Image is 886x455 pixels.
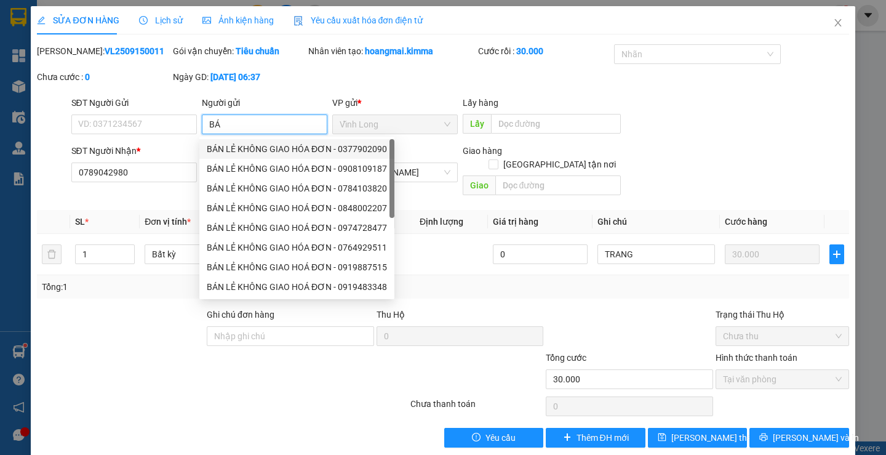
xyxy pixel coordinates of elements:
[105,46,164,56] b: VL2509150011
[716,308,849,321] div: Trạng thái Thu Hộ
[199,159,394,179] div: BÁN LẺ KHÔNG GIAO HÓA ĐƠN - 0908109187
[593,210,720,234] th: Ghi chú
[207,260,387,274] div: BÁN LẺ KHÔNG GIAO HOÁ ĐƠN - 0919887515
[207,142,387,156] div: BÁN LẺ KHÔNG GIAO HÓA ĐƠN - 0377902090
[71,144,197,158] div: SĐT Người Nhận
[202,96,327,110] div: Người gửi
[37,15,119,25] span: SỬA ĐƠN HÀNG
[42,280,343,294] div: Tổng: 1
[199,198,394,218] div: BÁN LẺ KHÔNG GIAO HOÁ ĐƠN - 0848002207
[829,244,844,264] button: plus
[207,162,387,175] div: BÁN LẺ KHÔNG GIAO HÓA ĐƠN - 0908109187
[759,433,768,443] span: printer
[597,244,715,264] input: Ghi Chú
[377,310,405,320] span: Thu Hộ
[340,115,450,134] span: Vĩnh Long
[723,370,842,389] span: Tại văn phòng
[293,16,303,26] img: icon
[207,280,387,294] div: BÁN LẺ KHÔNG GIAO HOÁ ĐƠN - 0919483348
[444,428,543,448] button: exclamation-circleYêu cầu
[485,431,516,445] span: Yêu cầu
[463,98,498,108] span: Lấy hàng
[671,431,770,445] span: [PERSON_NAME] thay đổi
[658,433,666,443] span: save
[749,428,848,448] button: printer[PERSON_NAME] và In
[773,431,859,445] span: [PERSON_NAME] và In
[648,428,747,448] button: save[PERSON_NAME] thay đổi
[472,433,481,443] span: exclamation-circle
[716,353,797,363] label: Hình thức thanh toán
[173,70,306,84] div: Ngày GD:
[498,158,621,171] span: [GEOGRAPHIC_DATA] tận nơi
[199,257,394,277] div: BÁN LẺ KHÔNG GIAO HOÁ ĐƠN - 0919887515
[833,18,843,28] span: close
[37,44,170,58] div: [PERSON_NAME]:
[199,277,394,297] div: BÁN LẺ KHÔNG GIAO HOÁ ĐƠN - 0919483348
[493,217,538,227] span: Giá trị hàng
[37,16,46,25] span: edit
[145,217,191,227] span: Đơn vị tính
[546,353,586,363] span: Tổng cước
[409,397,545,419] div: Chưa thanh toán
[207,201,387,215] div: BÁN LẺ KHÔNG GIAO HOÁ ĐƠN - 0848002207
[202,15,274,25] span: Ảnh kiện hàng
[340,163,450,182] span: TP. Hồ Chí Minh
[577,431,629,445] span: Thêm ĐH mới
[830,249,844,259] span: plus
[85,72,90,82] b: 0
[332,96,458,110] div: VP gửi
[546,428,645,448] button: plusThêm ĐH mới
[723,327,842,345] span: Chưa thu
[199,179,394,198] div: BÁN LẺ KHÔNG GIAO HÓA ĐƠN - 0784103820
[207,241,387,254] div: BÁN LẺ KHÔNG GIAO HÓA ĐƠN - 0764929511
[821,6,855,41] button: Close
[207,221,387,235] div: BÁN LẺ KHÔNG GIAO HOÁ ĐƠN - 0974728477
[365,46,433,56] b: hoangmai.kimma
[202,16,211,25] span: picture
[420,217,463,227] span: Định lượng
[491,114,621,134] input: Dọc đường
[207,326,374,346] input: Ghi chú đơn hàng
[308,44,476,58] div: Nhân viên tạo:
[725,217,767,227] span: Cước hàng
[463,146,502,156] span: Giao hàng
[495,175,621,195] input: Dọc đường
[463,175,495,195] span: Giao
[199,238,394,257] div: BÁN LẺ KHÔNG GIAO HÓA ĐƠN - 0764929511
[42,244,62,264] button: delete
[463,114,491,134] span: Lấy
[152,245,255,264] span: Bất kỳ
[516,46,543,56] b: 30.000
[37,70,170,84] div: Chưa cước :
[210,72,260,82] b: [DATE] 06:37
[563,433,572,443] span: plus
[293,15,423,25] span: Yêu cầu xuất hóa đơn điện tử
[75,217,85,227] span: SL
[236,46,279,56] b: Tiêu chuẩn
[207,310,274,320] label: Ghi chú đơn hàng
[725,244,820,264] input: 0
[478,44,612,58] div: Cước rồi :
[71,96,197,110] div: SĐT Người Gửi
[139,16,148,25] span: clock-circle
[207,182,387,195] div: BÁN LẺ KHÔNG GIAO HÓA ĐƠN - 0784103820
[199,218,394,238] div: BÁN LẺ KHÔNG GIAO HOÁ ĐƠN - 0974728477
[173,44,306,58] div: Gói vận chuyển:
[199,139,394,159] div: BÁN LẺ KHÔNG GIAO HÓA ĐƠN - 0377902090
[139,15,183,25] span: Lịch sử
